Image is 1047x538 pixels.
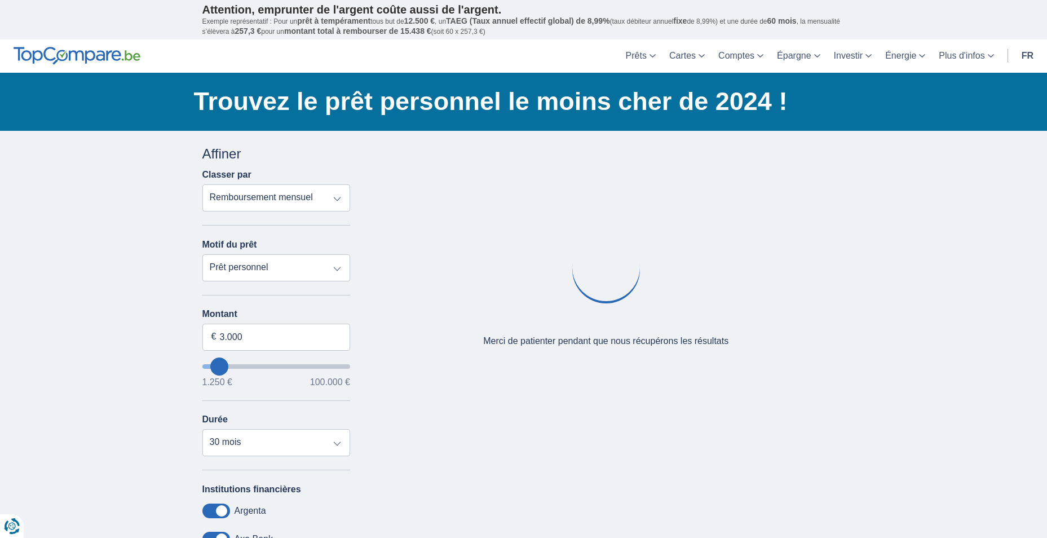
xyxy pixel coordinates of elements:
span: prêt à tempérament [297,16,370,25]
p: Exemple représentatif : Pour un tous but de , un (taux débiteur annuel de 8,99%) et une durée de ... [202,16,845,37]
h1: Trouvez le prêt personnel le moins cher de 2024 ! [194,84,845,119]
a: Énergie [878,39,932,73]
div: Merci de patienter pendant que nous récupérons les résultats [483,335,728,348]
a: Prêts [619,39,662,73]
a: Plus d'infos [932,39,1000,73]
input: wantToBorrow [202,364,351,369]
label: Institutions financières [202,484,301,495]
div: Affiner [202,144,351,164]
label: Motif du prêt [202,240,257,250]
span: 257,3 € [235,27,262,36]
span: TAEG (Taux annuel effectif global) de 8,99% [446,16,609,25]
span: 60 mois [767,16,797,25]
a: Investir [827,39,879,73]
span: 100.000 € [310,378,350,387]
label: Argenta [235,506,266,516]
label: Classer par [202,170,251,180]
span: montant total à rembourser de 15.438 € [284,27,431,36]
img: TopCompare [14,47,140,65]
a: Épargne [770,39,827,73]
label: Durée [202,414,228,425]
label: Montant [202,309,351,319]
a: Comptes [712,39,770,73]
a: Cartes [662,39,712,73]
span: € [211,330,217,343]
p: Attention, emprunter de l'argent coûte aussi de l'argent. [202,3,845,16]
a: fr [1015,39,1040,73]
span: 12.500 € [404,16,435,25]
span: fixe [673,16,687,25]
span: 1.250 € [202,378,232,387]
